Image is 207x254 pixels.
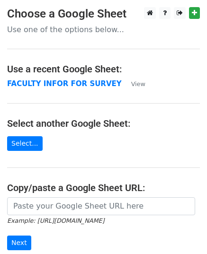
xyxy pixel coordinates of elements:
input: Next [7,236,31,250]
h4: Copy/paste a Google Sheet URL: [7,182,200,193]
h3: Choose a Google Sheet [7,7,200,21]
h4: Select another Google Sheet: [7,118,200,129]
a: Select... [7,136,43,151]
small: Example: [URL][DOMAIN_NAME] [7,217,104,224]
a: View [122,79,145,88]
a: FACULTY INFOR FOR SURVEY [7,79,122,88]
p: Use one of the options below... [7,25,200,35]
input: Paste your Google Sheet URL here [7,197,195,215]
small: View [131,80,145,88]
h4: Use a recent Google Sheet: [7,63,200,75]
